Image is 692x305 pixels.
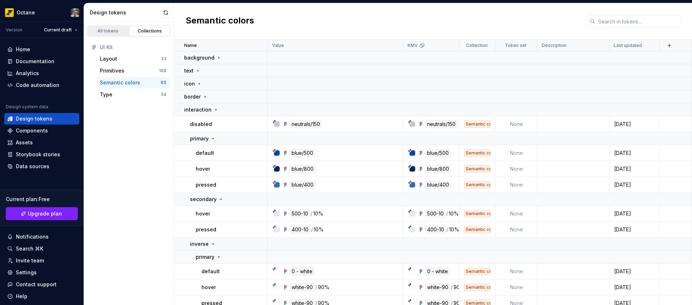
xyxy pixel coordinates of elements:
a: Data sources [4,161,79,172]
div: Octane [17,9,35,16]
p: disabled [190,121,212,128]
a: Settings [4,267,79,278]
p: Name [184,43,197,48]
a: Documentation [4,56,79,67]
p: Token set [505,43,527,48]
p: Collection [466,43,488,48]
button: Current draft [41,25,81,35]
td: None [496,222,537,238]
td: None [496,145,537,161]
div: Semantic colors [464,121,491,128]
a: Primitives109 [97,65,169,77]
div: Analytics [16,70,39,77]
div: Semantic colors [464,226,491,233]
div: Design system data [6,104,48,110]
div: 500-10 [290,210,310,218]
div: 33 [161,56,167,62]
div: / [451,283,453,291]
div: 90% [453,283,465,291]
td: None [496,177,537,193]
span: Current draft [44,27,72,33]
img: Tiago [71,8,79,17]
div: Code automation [16,82,59,89]
p: KMV [408,43,418,48]
td: None [496,263,537,279]
span: Upgrade plan [28,210,62,217]
a: Upgrade plan [6,207,78,220]
td: None [496,279,537,295]
div: Home [16,46,30,53]
a: Components [4,125,79,136]
button: Type54 [97,89,169,100]
div: 10% [449,226,459,234]
div: Layout [100,55,117,62]
div: 10% [449,210,459,218]
div: neutrals/150 [290,120,322,128]
p: Description [542,43,567,48]
div: Storybook stories [16,151,60,158]
div: Semantic colors [100,79,140,86]
div: 400-10 [425,226,446,234]
div: Semantic colors [464,268,491,275]
p: default [196,149,214,157]
p: hover [201,284,216,291]
div: Data sources [16,163,49,170]
div: Contact support [16,281,57,288]
a: Invite team [4,255,79,266]
div: Invite team [16,257,44,264]
h2: Semantic colors [186,15,254,28]
div: 10% [314,226,324,234]
div: blue/800 [425,165,451,173]
div: blue/500 [290,149,315,157]
button: Layout33 [97,53,169,65]
div: white-90 [425,283,450,291]
div: Notifications [16,233,49,240]
div: 0 - white [425,267,450,275]
p: primary [190,135,209,142]
a: Analytics [4,67,79,79]
div: Search ⌘K [16,245,43,252]
button: Notifications [4,231,79,243]
a: Code automation [4,79,79,91]
p: text [184,67,194,74]
a: Assets [4,137,79,148]
div: Help [16,293,27,300]
div: Current plan : Free [6,196,78,203]
input: Search in tokens... [595,15,680,28]
div: 54 [161,92,167,97]
button: Contact support [4,279,79,290]
div: Semantic colors [464,181,491,188]
p: background [184,54,214,61]
div: Version [6,27,22,33]
div: Assets [16,139,33,146]
div: Semantic colors [464,210,491,217]
div: 109 [159,68,167,74]
div: 500-10 [425,210,445,218]
div: / [311,226,313,234]
div: / [447,226,448,234]
a: Design tokens [4,113,79,125]
p: Value [272,43,284,48]
div: [DATE] [610,181,659,188]
div: / [311,210,312,218]
div: Collections [132,28,168,34]
div: Design tokens [90,9,161,16]
button: Help [4,291,79,302]
a: Storybook stories [4,149,79,160]
p: interaction [184,106,212,113]
p: inverse [190,240,209,248]
div: 400-10 [290,226,310,234]
div: 10% [313,210,323,218]
p: pressed [196,181,216,188]
td: None [496,161,537,177]
div: All tokens [90,28,126,34]
div: Semantic colors [464,284,491,291]
div: blue/500 [425,149,451,157]
div: [DATE] [610,165,659,173]
div: Semantic colors [464,149,491,157]
div: blue/400 [290,181,315,189]
div: Type [100,91,112,98]
p: pressed [196,226,216,233]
